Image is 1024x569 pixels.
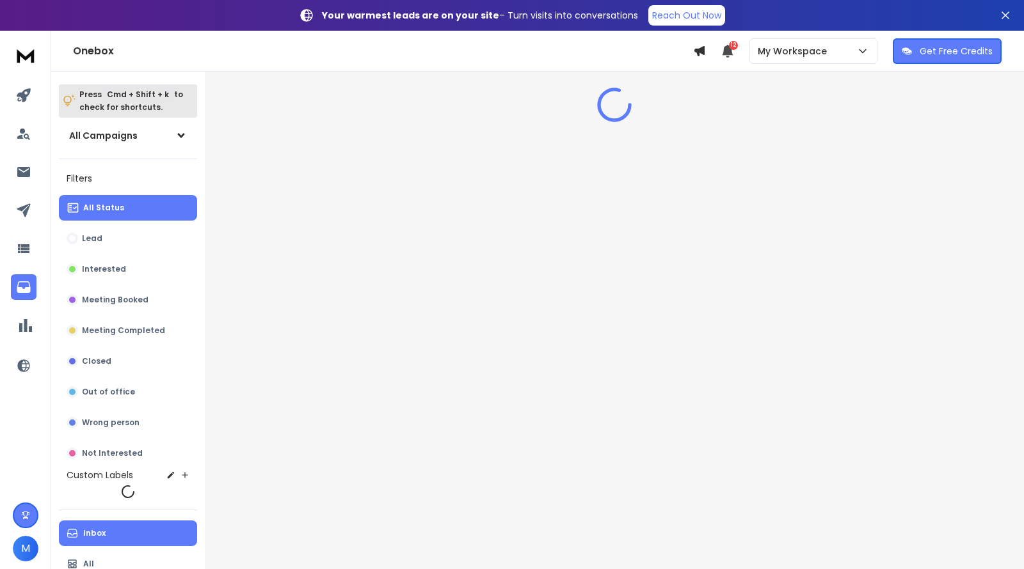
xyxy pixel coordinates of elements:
button: Out of office [59,379,197,405]
span: Cmd + Shift + k [105,87,171,102]
p: Out of office [82,387,135,397]
button: Interested [59,256,197,282]
p: Closed [82,356,111,366]
p: Get Free Credits [920,45,993,58]
p: – Turn visits into conversations [322,9,638,22]
h1: All Campaigns [69,129,138,142]
button: Inbox [59,520,197,546]
button: Closed [59,348,197,374]
button: M [13,536,38,561]
p: All [83,559,94,569]
h3: Filters [59,169,197,187]
button: Wrong person [59,410,197,435]
span: 12 [729,41,738,50]
p: Lead [82,233,102,244]
strong: Your warmest leads are on your site [322,9,499,22]
a: Reach Out Now [648,5,725,26]
p: Not Interested [82,448,143,458]
h1: Onebox [73,43,693,59]
button: Meeting Booked [59,287,197,313]
p: Interested [82,264,126,274]
button: Meeting Completed [59,318,197,343]
p: All Status [83,203,124,213]
button: All Status [59,195,197,221]
p: Meeting Completed [82,325,165,336]
p: Reach Out Now [652,9,721,22]
p: Inbox [83,528,106,538]
button: Lead [59,226,197,251]
p: My Workspace [758,45,832,58]
button: Get Free Credits [893,38,1002,64]
p: Meeting Booked [82,295,148,305]
button: Not Interested [59,440,197,466]
button: All Campaigns [59,123,197,148]
img: logo [13,43,38,67]
h3: Custom Labels [67,469,133,481]
p: Press to check for shortcuts. [79,88,183,114]
p: Wrong person [82,417,140,428]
